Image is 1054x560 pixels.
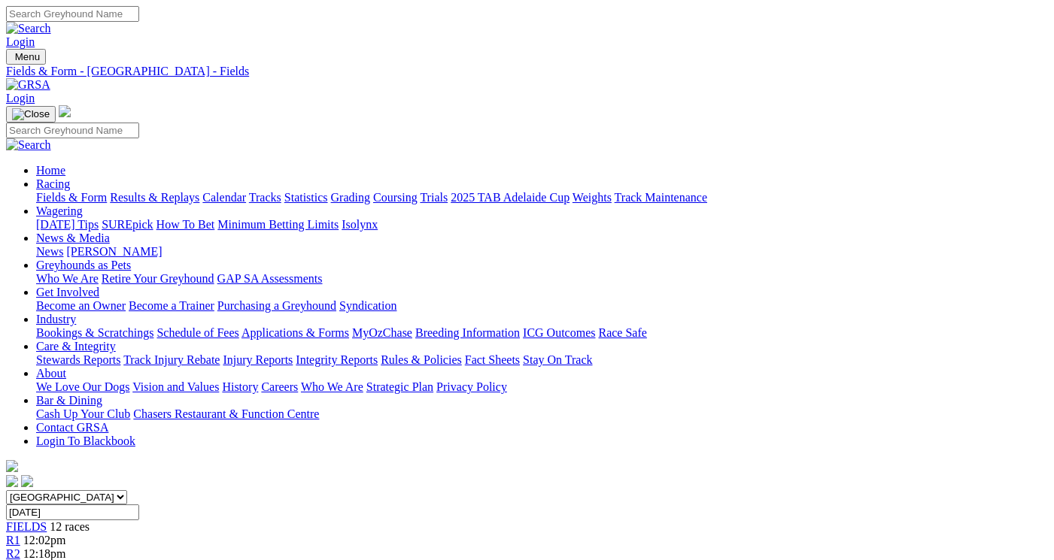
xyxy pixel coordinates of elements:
[6,520,47,533] a: FIELDS
[598,326,646,339] a: Race Safe
[36,407,130,420] a: Cash Up Your Club
[415,326,520,339] a: Breeding Information
[156,218,215,231] a: How To Bet
[110,191,199,204] a: Results & Replays
[36,407,1048,421] div: Bar & Dining
[23,547,66,560] span: 12:18pm
[36,218,1048,232] div: Wagering
[36,340,116,353] a: Care & Integrity
[21,475,33,487] img: twitter.svg
[217,272,323,285] a: GAP SA Assessments
[381,353,462,366] a: Rules & Policies
[66,245,162,258] a: [PERSON_NAME]
[249,191,281,204] a: Tracks
[36,272,99,285] a: Who We Are
[36,380,129,393] a: We Love Our Dogs
[261,380,298,393] a: Careers
[6,49,46,65] button: Toggle navigation
[36,299,1048,313] div: Get Involved
[284,191,328,204] a: Statistics
[36,272,1048,286] div: Greyhounds as Pets
[6,65,1048,78] a: Fields & Form - [GEOGRAPHIC_DATA] - Fields
[36,326,1048,340] div: Industry
[36,191,1048,204] div: Racing
[36,218,99,231] a: [DATE] Tips
[222,380,258,393] a: History
[6,123,139,138] input: Search
[241,326,349,339] a: Applications & Forms
[36,204,83,217] a: Wagering
[6,106,56,123] button: Toggle navigation
[366,380,433,393] a: Strategic Plan
[6,6,139,22] input: Search
[202,191,246,204] a: Calendar
[36,191,107,204] a: Fields & Form
[36,245,1048,259] div: News & Media
[6,35,35,48] a: Login
[465,353,520,366] a: Fact Sheets
[217,218,339,231] a: Minimum Betting Limits
[6,534,20,546] a: R1
[217,299,336,312] a: Purchasing a Greyhound
[36,394,102,407] a: Bar & Dining
[102,218,153,231] a: SUREpick
[36,299,126,312] a: Become an Owner
[102,272,214,285] a: Retire Your Greyhound
[523,326,595,339] a: ICG Outcomes
[6,78,50,92] img: GRSA
[15,51,40,62] span: Menu
[6,475,18,487] img: facebook.svg
[129,299,214,312] a: Become a Trainer
[36,286,99,298] a: Get Involved
[133,407,319,420] a: Chasers Restaurant & Function Centre
[36,367,66,380] a: About
[36,353,120,366] a: Stewards Reports
[6,92,35,104] a: Login
[36,245,63,258] a: News
[36,313,76,325] a: Industry
[6,504,139,520] input: Select date
[36,232,110,244] a: News & Media
[156,326,238,339] a: Schedule of Fees
[36,421,108,434] a: Contact GRSA
[50,520,90,533] span: 12 races
[36,434,135,447] a: Login To Blackbook
[12,108,50,120] img: Close
[6,138,51,152] img: Search
[339,299,396,312] a: Syndication
[36,177,70,190] a: Racing
[436,380,507,393] a: Privacy Policy
[223,353,293,366] a: Injury Reports
[59,105,71,117] img: logo-grsa-white.png
[451,191,570,204] a: 2025 TAB Adelaide Cup
[23,534,66,546] span: 12:02pm
[36,380,1048,394] div: About
[352,326,412,339] a: MyOzChase
[36,259,131,271] a: Greyhounds as Pets
[573,191,612,204] a: Weights
[36,353,1048,367] div: Care & Integrity
[6,547,20,560] a: R2
[420,191,448,204] a: Trials
[373,191,418,204] a: Coursing
[523,353,592,366] a: Stay On Track
[6,460,18,472] img: logo-grsa-white.png
[301,380,363,393] a: Who We Are
[342,218,378,231] a: Isolynx
[331,191,370,204] a: Grading
[296,353,378,366] a: Integrity Reports
[6,22,51,35] img: Search
[615,191,707,204] a: Track Maintenance
[36,326,153,339] a: Bookings & Scratchings
[36,164,65,177] a: Home
[132,380,219,393] a: Vision and Values
[123,353,220,366] a: Track Injury Rebate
